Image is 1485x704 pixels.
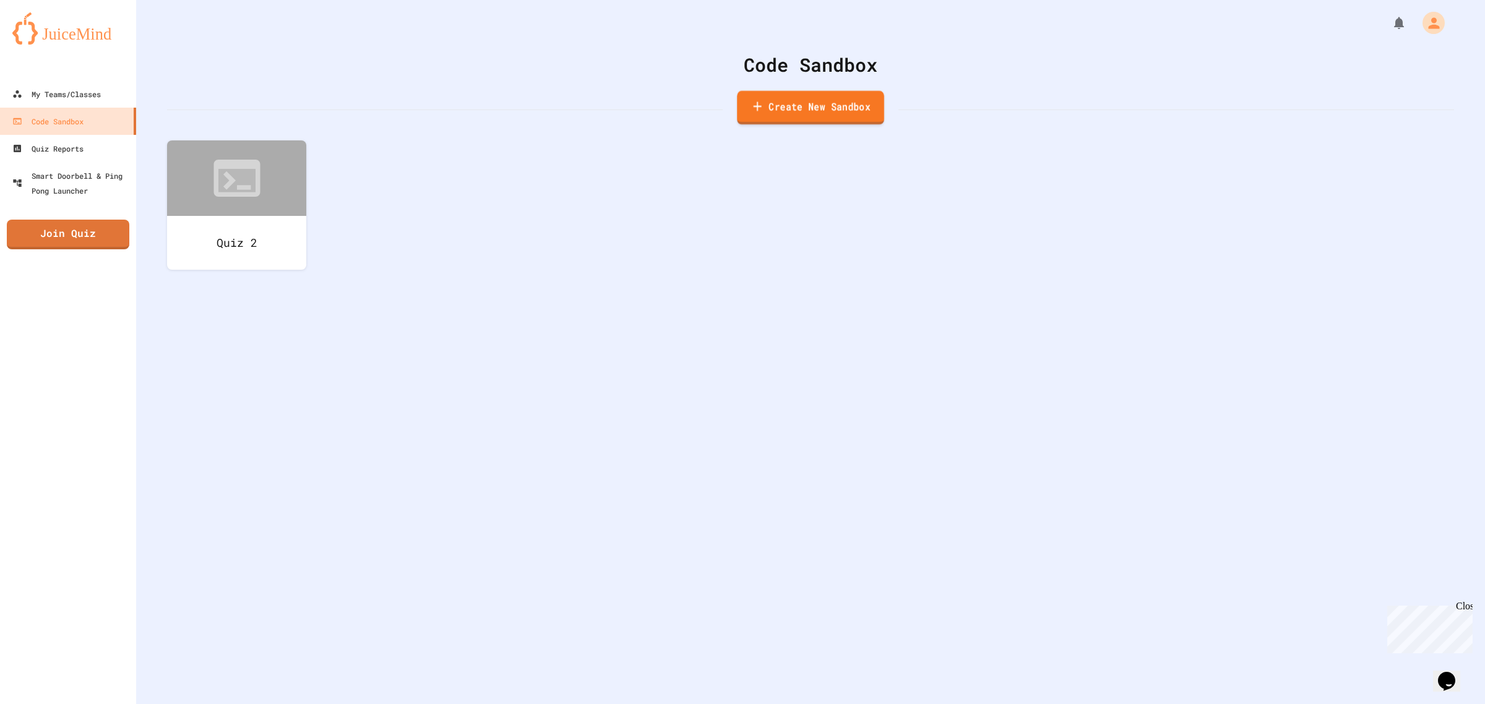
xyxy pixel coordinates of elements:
[1369,12,1410,33] div: My Notifications
[1410,9,1448,37] div: My Account
[12,168,131,198] div: Smart Doorbell & Ping Pong Launcher
[1382,601,1473,653] iframe: chat widget
[5,5,85,79] div: Chat with us now!Close
[167,51,1454,79] div: Code Sandbox
[737,91,884,125] a: Create New Sandbox
[167,216,306,270] div: Quiz 2
[12,87,101,101] div: My Teams/Classes
[7,220,129,249] a: Join Quiz
[12,12,124,45] img: logo-orange.svg
[167,140,306,270] a: Quiz 2
[12,141,84,156] div: Quiz Reports
[1433,655,1473,692] iframe: chat widget
[12,114,84,129] div: Code Sandbox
